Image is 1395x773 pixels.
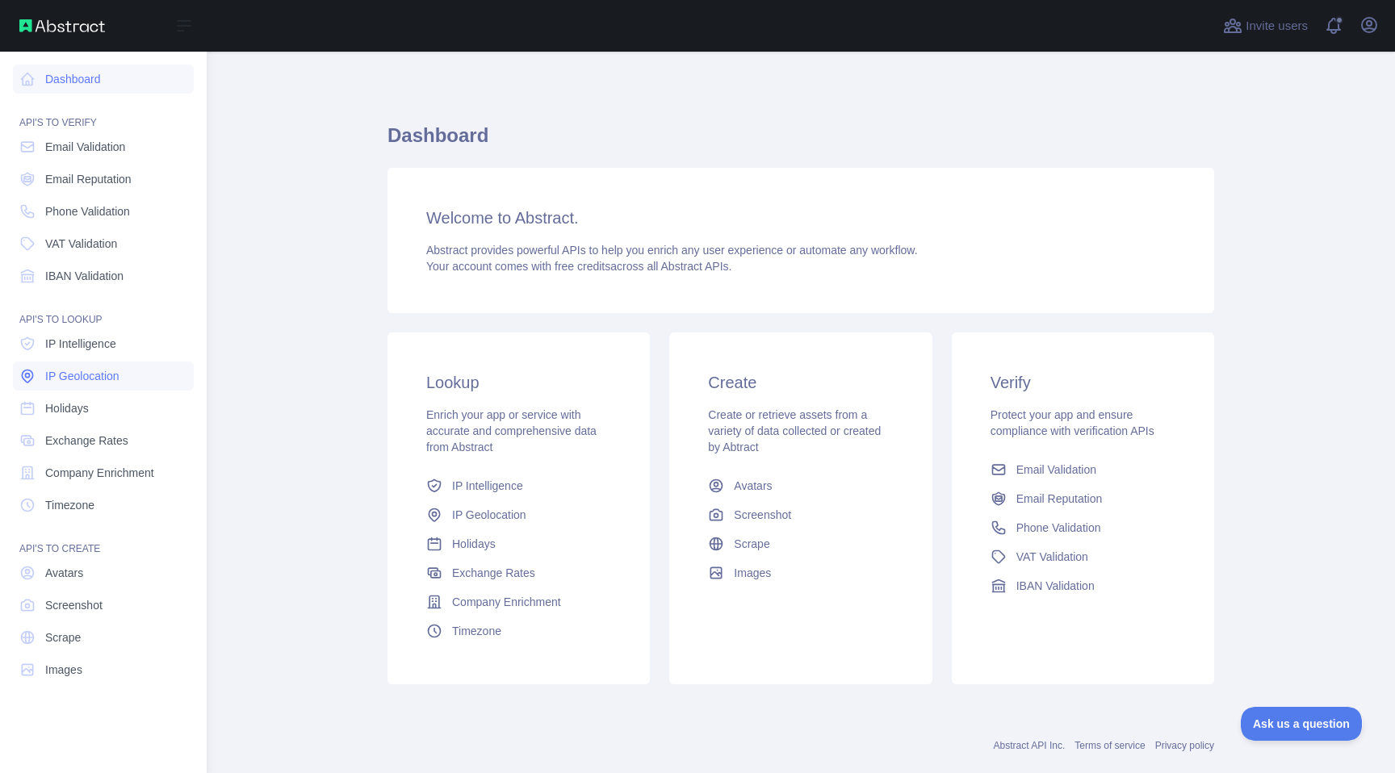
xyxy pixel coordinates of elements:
[984,484,1182,513] a: Email Reputation
[1016,462,1096,478] span: Email Validation
[45,236,117,252] span: VAT Validation
[13,65,194,94] a: Dashboard
[426,207,1175,229] h3: Welcome to Abstract.
[13,491,194,520] a: Timezone
[13,294,194,326] div: API'S TO LOOKUP
[13,261,194,290] a: IBAN Validation
[984,542,1182,571] a: VAT Validation
[45,662,82,678] span: Images
[45,268,124,284] span: IBAN Validation
[13,197,194,226] a: Phone Validation
[426,244,918,257] span: Abstract provides powerful APIs to help you enrich any user experience or automate any workflow.
[420,529,618,558] a: Holidays
[1246,17,1308,36] span: Invite users
[734,507,791,523] span: Screenshot
[426,260,731,273] span: Your account comes with across all Abstract APIs.
[13,329,194,358] a: IP Intelligence
[984,455,1182,484] a: Email Validation
[13,97,194,129] div: API'S TO VERIFY
[13,165,194,194] a: Email Reputation
[45,139,125,155] span: Email Validation
[702,558,899,587] a: Images
[426,371,611,394] h3: Lookup
[702,471,899,500] a: Avatars
[45,171,132,187] span: Email Reputation
[13,623,194,652] a: Scrape
[13,394,194,423] a: Holidays
[13,655,194,684] a: Images
[45,432,128,449] span: Exchange Rates
[45,465,154,481] span: Company Enrichment
[13,361,194,391] a: IP Geolocation
[1075,740,1145,751] a: Terms of service
[1220,13,1311,39] button: Invite users
[734,478,772,494] span: Avatars
[452,594,561,610] span: Company Enrichment
[734,565,771,581] span: Images
[452,623,501,639] span: Timezone
[45,400,89,416] span: Holidays
[420,558,618,587] a: Exchange Rates
[19,19,105,32] img: Abstract API
[994,740,1066,751] a: Abstract API Inc.
[420,587,618,616] a: Company Enrichment
[734,536,769,552] span: Scrape
[984,513,1182,542] a: Phone Validation
[991,371,1175,394] h3: Verify
[45,336,116,352] span: IP Intelligence
[702,529,899,558] a: Scrape
[420,500,618,529] a: IP Geolocation
[387,123,1214,161] h1: Dashboard
[702,500,899,529] a: Screenshot
[420,616,618,646] a: Timezone
[1016,520,1101,536] span: Phone Validation
[1241,707,1363,741] iframe: Toggle Customer Support
[13,458,194,487] a: Company Enrichment
[13,523,194,555] div: API'S TO CREATE
[420,471,618,500] a: IP Intelligence
[13,426,194,455] a: Exchange Rates
[1016,549,1088,565] span: VAT Validation
[452,536,496,552] span: Holidays
[708,371,893,394] h3: Create
[708,408,881,453] span: Create or retrieve assets from a variety of data collected or created by Abtract
[13,229,194,258] a: VAT Validation
[45,203,130,219] span: Phone Validation
[13,591,194,620] a: Screenshot
[13,558,194,587] a: Avatars
[452,507,526,523] span: IP Geolocation
[1016,578,1095,594] span: IBAN Validation
[13,132,194,161] a: Email Validation
[45,629,81,646] span: Scrape
[45,368,119,384] span: IP Geolocation
[426,408,597,453] span: Enrich your app or service with accurate and comprehensive data from Abstract
[45,597,103,613] span: Screenshot
[45,497,94,513] span: Timezone
[1155,740,1214,751] a: Privacy policy
[984,571,1182,600] a: IBAN Validation
[45,565,83,581] span: Avatars
[555,260,610,273] span: free credits
[1016,491,1103,507] span: Email Reputation
[452,565,535,581] span: Exchange Rates
[991,408,1154,437] span: Protect your app and ensure compliance with verification APIs
[452,478,523,494] span: IP Intelligence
